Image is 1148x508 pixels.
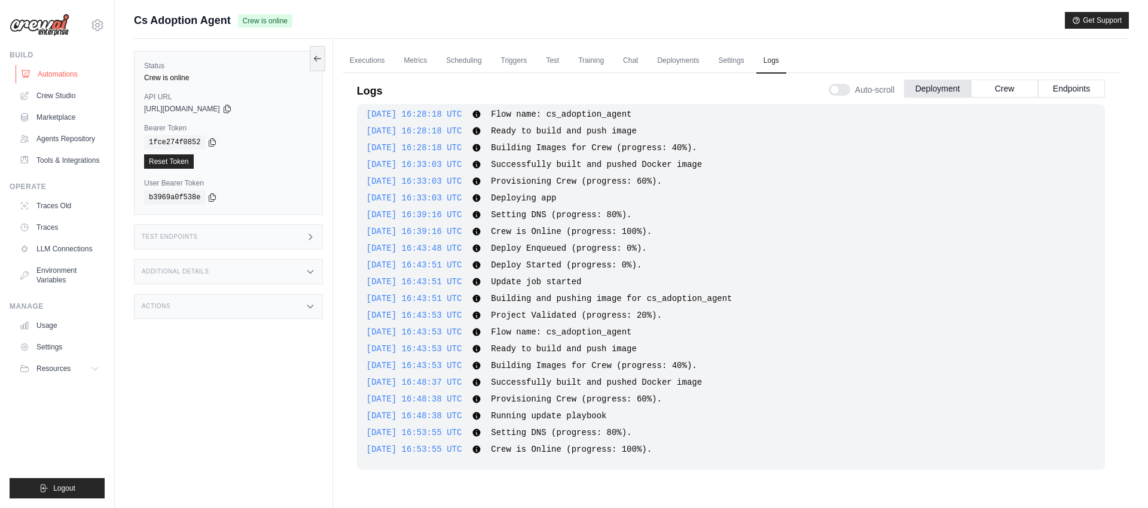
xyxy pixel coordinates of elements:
[14,151,105,170] a: Tools & Integrations
[142,233,198,241] h3: Test Endpoints
[367,277,462,287] span: [DATE] 16:43:51 UTC
[491,126,637,136] span: Ready to build and push image
[491,244,646,253] span: Deploy Enqueued (progress: 0%).
[491,109,631,119] span: Flow name: cs_adoption_agent
[491,143,697,153] span: Building Images for Crew (progress: 40%).
[756,48,786,74] a: Logs
[134,12,231,29] span: Cs Adoption Agent
[367,193,462,203] span: [DATE] 16:33:03 UTC
[571,48,611,74] a: Training
[53,483,75,493] span: Logout
[491,260,642,270] span: Deploy Started (progress: 0%).
[14,86,105,105] a: Crew Studio
[10,302,105,311] div: Manage
[491,411,606,421] span: Running update playbook
[367,445,462,454] span: [DATE] 16:53:55 UTC
[491,394,662,404] span: Provisioning Crew (progress: 60%).
[144,154,194,169] a: Reset Token
[10,50,105,60] div: Build
[367,411,462,421] span: [DATE] 16:48:38 UTC
[491,277,581,287] span: Update job started
[144,61,313,71] label: Status
[491,327,631,337] span: Flow name: cs_adoption_agent
[367,143,462,153] span: [DATE] 16:28:18 UTC
[367,210,462,220] span: [DATE] 16:39:16 UTC
[36,364,71,373] span: Resources
[144,92,313,102] label: API URL
[650,48,706,74] a: Deployments
[616,48,645,74] a: Chat
[14,337,105,357] a: Settings
[10,478,105,498] button: Logout
[14,316,105,335] a: Usage
[491,160,702,169] span: Successfully built and pushed Docker image
[439,48,488,74] a: Scheduling
[367,428,462,437] span: [DATE] 16:53:55 UTC
[367,160,462,169] span: [DATE] 16:33:03 UTC
[14,261,105,290] a: Environment Variables
[367,260,462,270] span: [DATE] 16:43:51 UTC
[711,48,751,74] a: Settings
[904,80,971,98] button: Deployment
[491,210,631,220] span: Setting DNS (progress: 80%).
[357,83,383,99] p: Logs
[367,244,462,253] span: [DATE] 16:43:48 UTC
[494,48,535,74] a: Triggers
[367,327,462,337] span: [DATE] 16:43:53 UTC
[397,48,435,74] a: Metrics
[367,344,462,354] span: [DATE] 16:43:53 UTC
[367,378,462,387] span: [DATE] 16:48:37 UTC
[14,218,105,237] a: Traces
[14,108,105,127] a: Marketplace
[142,268,209,275] h3: Additional Details
[367,177,462,186] span: [DATE] 16:33:03 UTC
[1065,12,1129,29] button: Get Support
[855,84,894,96] span: Auto-scroll
[491,177,662,186] span: Provisioning Crew (progress: 60%).
[144,190,205,205] code: b3969a0f538e
[491,227,652,236] span: Crew is Online (progress: 100%).
[1088,451,1148,508] iframe: Chat Widget
[14,359,105,378] button: Resources
[491,294,732,303] span: Building and pushing image for cs_adoption_agent
[144,123,313,133] label: Bearer Token
[491,428,631,437] span: Setting DNS (progress: 80%).
[10,182,105,191] div: Operate
[343,48,392,74] a: Executions
[144,104,220,114] span: [URL][DOMAIN_NAME]
[367,294,462,303] span: [DATE] 16:43:51 UTC
[1038,80,1105,98] button: Endpoints
[144,135,205,150] code: 1fce274f0852
[14,129,105,148] a: Agents Repository
[491,445,652,454] span: Crew is Online (progress: 100%).
[10,14,69,36] img: Logo
[491,361,697,370] span: Building Images for Crew (progress: 40%).
[367,311,462,320] span: [DATE] 16:43:53 UTC
[491,193,556,203] span: Deploying app
[491,311,662,320] span: Project Validated (progress: 20%).
[142,303,170,310] h3: Actions
[367,227,462,236] span: [DATE] 16:39:16 UTC
[238,14,292,28] span: Crew is online
[14,239,105,258] a: LLM Connections
[539,48,566,74] a: Test
[367,361,462,370] span: [DATE] 16:43:53 UTC
[491,378,702,387] span: Successfully built and pushed Docker image
[144,178,313,188] label: User Bearer Token
[144,73,313,83] div: Crew is online
[16,65,106,84] a: Automations
[971,80,1038,98] button: Crew
[491,344,637,354] span: Ready to build and push image
[367,126,462,136] span: [DATE] 16:28:18 UTC
[14,196,105,215] a: Traces Old
[367,109,462,119] span: [DATE] 16:28:18 UTC
[367,394,462,404] span: [DATE] 16:48:38 UTC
